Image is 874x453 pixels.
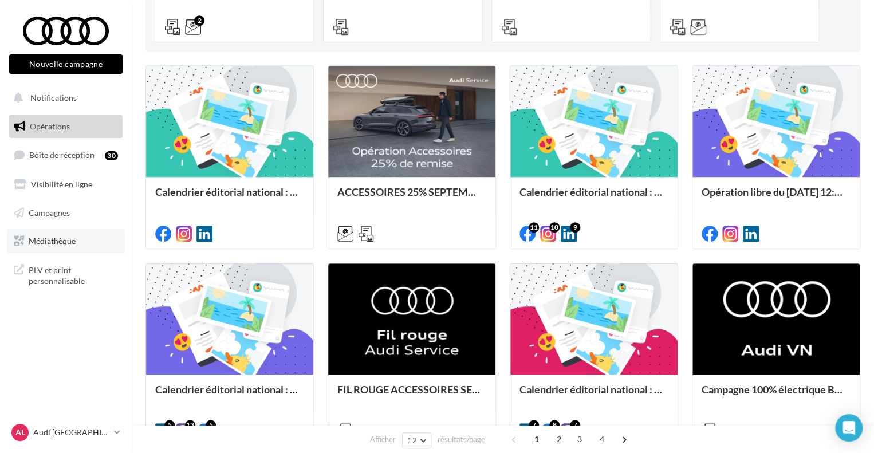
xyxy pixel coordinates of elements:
[30,93,77,103] span: Notifications
[7,172,125,196] a: Visibilité en ligne
[7,86,120,110] button: Notifications
[194,15,204,26] div: 2
[438,434,485,445] span: résultats/page
[9,422,123,443] a: AL Audi [GEOGRAPHIC_DATA][PERSON_NAME]
[15,427,25,438] span: AL
[155,186,304,209] div: Calendrier éditorial national : du 02.09 au 09.09
[30,121,70,131] span: Opérations
[7,229,125,253] a: Médiathèque
[29,150,95,160] span: Boîte de réception
[570,430,589,448] span: 3
[529,222,539,233] div: 11
[550,430,568,448] span: 2
[527,430,546,448] span: 1
[702,186,851,209] div: Opération libre du [DATE] 12:06
[337,186,486,209] div: ACCESSOIRES 25% SEPTEMBRE - AUDI SERVICE
[7,258,125,292] a: PLV et print personnalisable
[519,384,668,407] div: Calendrier éditorial national : semaines du 04.08 au 25.08
[105,151,118,160] div: 30
[164,420,175,430] div: 5
[593,430,611,448] span: 4
[407,436,417,445] span: 12
[155,384,304,407] div: Calendrier éditorial national : semaine du 25.08 au 31.08
[549,420,560,430] div: 8
[29,236,76,246] span: Médiathèque
[31,179,92,189] span: Visibilité en ligne
[206,420,216,430] div: 5
[7,143,125,167] a: Boîte de réception30
[29,207,70,217] span: Campagnes
[570,222,580,233] div: 9
[9,54,123,74] button: Nouvelle campagne
[7,115,125,139] a: Opérations
[29,262,118,287] span: PLV et print personnalisable
[519,186,668,209] div: Calendrier éditorial national : du 02.09 au 09.09
[702,384,851,407] div: Campagne 100% électrique BEV Septembre
[33,427,109,438] p: Audi [GEOGRAPHIC_DATA][PERSON_NAME]
[337,384,486,407] div: FIL ROUGE ACCESSOIRES SEPTEMBRE - AUDI SERVICE
[370,434,396,445] span: Afficher
[835,414,863,442] div: Open Intercom Messenger
[7,201,125,225] a: Campagnes
[529,420,539,430] div: 7
[402,432,431,448] button: 12
[185,420,195,430] div: 13
[549,222,560,233] div: 10
[570,420,580,430] div: 7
